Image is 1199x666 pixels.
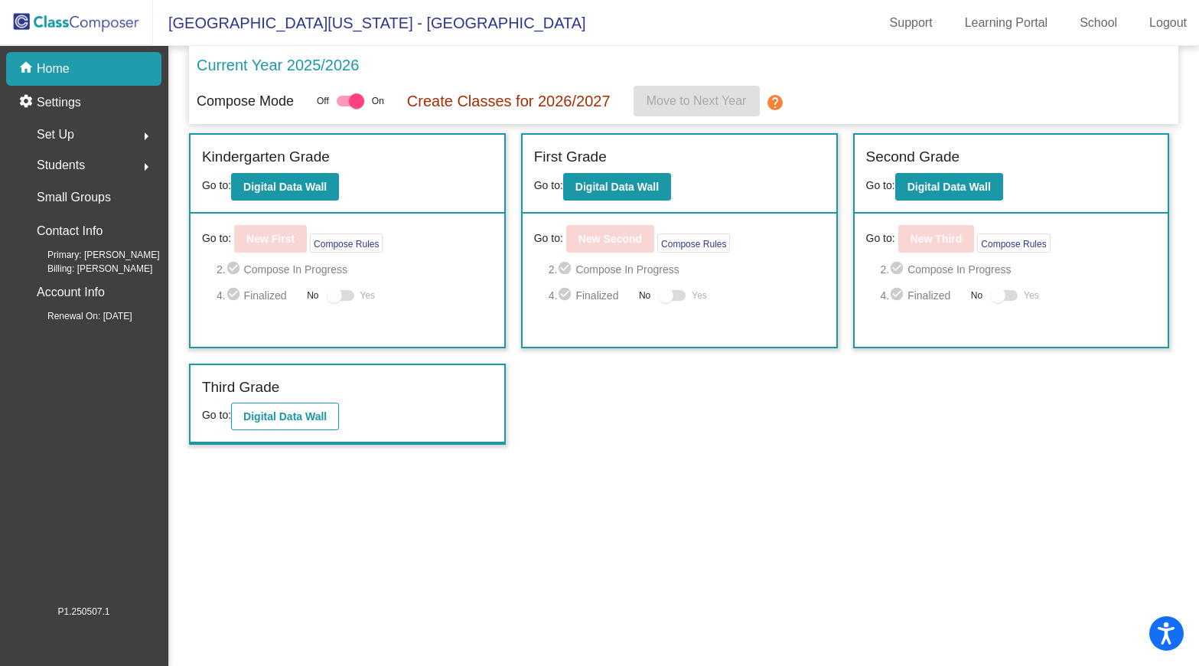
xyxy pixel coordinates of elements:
button: New Second [566,225,654,253]
span: [GEOGRAPHIC_DATA][US_STATE] - [GEOGRAPHIC_DATA] [153,11,586,35]
button: New First [234,225,307,253]
mat-icon: help [766,93,784,112]
mat-icon: arrow_right [137,158,155,176]
button: Digital Data Wall [895,173,1003,201]
span: On [372,94,384,108]
a: School [1067,11,1129,35]
span: Move to Next Year [647,94,747,107]
span: Yes [1024,286,1039,305]
label: Second Grade [866,146,960,168]
p: Settings [37,93,81,112]
mat-icon: check_circle [226,260,244,279]
a: Learning Portal [953,11,1061,35]
button: Compose Rules [977,233,1050,253]
span: Renewal On: [DATE] [23,309,132,323]
mat-icon: home [18,60,37,78]
span: No [307,289,318,302]
span: 2. Compose In Progress [880,260,1156,279]
button: Move to Next Year [634,86,760,116]
b: New Third [911,233,963,245]
b: Digital Data Wall [243,181,327,193]
span: 2. Compose In Progress [549,260,825,279]
button: Digital Data Wall [231,403,339,430]
p: Compose Mode [197,91,294,112]
p: Contact Info [37,220,103,242]
span: Go to: [866,179,895,191]
span: Yes [360,286,376,305]
span: Primary: [PERSON_NAME] [23,248,160,262]
span: Go to: [202,179,231,191]
p: Small Groups [37,187,111,208]
button: Digital Data Wall [231,173,339,201]
a: Support [878,11,945,35]
mat-icon: check_circle [889,260,907,279]
span: Yes [692,286,707,305]
button: New Third [898,225,975,253]
span: 4. Finalized [880,286,963,305]
span: Billing: [PERSON_NAME] [23,262,152,276]
span: 4. Finalized [217,286,299,305]
button: Compose Rules [310,233,383,253]
span: Go to: [202,230,231,246]
span: 2. Compose In Progress [217,260,493,279]
span: 4. Finalized [549,286,631,305]
mat-icon: check_circle [557,286,575,305]
b: New First [246,233,295,245]
span: Go to: [534,230,563,246]
mat-icon: check_circle [557,260,575,279]
button: Compose Rules [657,233,730,253]
a: Logout [1137,11,1199,35]
mat-icon: check_circle [226,286,244,305]
p: Create Classes for 2026/2027 [407,90,611,113]
span: No [639,289,650,302]
label: Third Grade [202,377,279,399]
button: Digital Data Wall [563,173,671,201]
b: New Second [578,233,642,245]
span: Off [317,94,329,108]
mat-icon: settings [18,93,37,112]
b: Digital Data Wall [907,181,991,193]
b: Digital Data Wall [575,181,659,193]
label: First Grade [534,146,607,168]
span: Go to: [866,230,895,246]
span: Go to: [202,409,231,421]
p: Account Info [37,282,105,303]
p: Current Year 2025/2026 [197,54,359,77]
label: Kindergarten Grade [202,146,330,168]
mat-icon: check_circle [889,286,907,305]
b: Digital Data Wall [243,410,327,423]
span: Go to: [534,179,563,191]
span: No [971,289,982,302]
span: Students [37,155,85,176]
p: Home [37,60,70,78]
mat-icon: arrow_right [137,127,155,145]
span: Set Up [37,124,74,145]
